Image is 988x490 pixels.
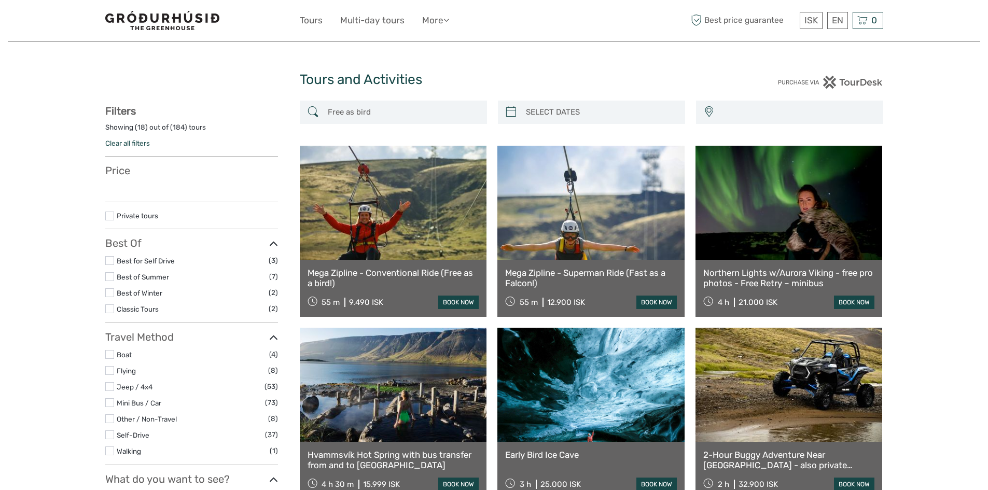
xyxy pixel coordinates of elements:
[269,271,278,283] span: (7)
[270,445,278,457] span: (1)
[422,13,449,28] a: More
[834,296,874,309] a: book now
[739,480,778,489] div: 32.900 ISK
[117,212,158,220] a: Private tours
[117,367,136,375] a: Flying
[268,365,278,376] span: (8)
[718,480,729,489] span: 2 h
[105,122,278,138] div: Showing ( ) out of ( ) tours
[324,103,482,121] input: SEARCH
[268,413,278,425] span: (8)
[520,298,538,307] span: 55 m
[308,450,479,471] a: Hvammsvík Hot Spring with bus transfer from and to [GEOGRAPHIC_DATA]
[636,296,677,309] a: book now
[777,76,883,89] img: PurchaseViaTourDesk.png
[105,105,136,117] strong: Filters
[547,298,585,307] div: 12.900 ISK
[269,303,278,315] span: (2)
[340,13,405,28] a: Multi-day tours
[505,450,677,460] a: Early Bird Ice Cave
[105,139,150,147] a: Clear all filters
[105,473,278,485] h3: What do you want to see?
[540,480,581,489] div: 25.000 ISK
[703,268,875,289] a: Northern Lights w/Aurora Viking - free pro photos - Free Retry – minibus
[105,331,278,343] h3: Travel Method
[173,122,185,132] label: 184
[308,268,479,289] a: Mega Zipline - Conventional Ride (Free as a bird!)
[105,164,278,177] h3: Price
[117,447,141,455] a: Walking
[265,381,278,393] span: (53)
[505,268,677,289] a: Mega Zipline - Superman Ride (Fast as a Falcon!)
[322,298,340,307] span: 55 m
[363,480,400,489] div: 15.999 ISK
[117,399,161,407] a: Mini Bus / Car
[105,237,278,249] h3: Best Of
[322,480,354,489] span: 4 h 30 m
[689,12,797,29] span: Best price guarantee
[265,397,278,409] span: (73)
[269,287,278,299] span: (2)
[117,257,175,265] a: Best for Self Drive
[265,429,278,441] span: (37)
[804,15,818,25] span: ISK
[522,103,680,121] input: SELECT DATES
[117,305,159,313] a: Classic Tours
[520,480,531,489] span: 3 h
[117,431,149,439] a: Self-Drive
[718,298,729,307] span: 4 h
[117,351,132,359] a: Boat
[300,13,323,28] a: Tours
[703,450,875,471] a: 2-Hour Buggy Adventure Near [GEOGRAPHIC_DATA] - also private option
[105,11,219,30] img: 1578-341a38b5-ce05-4595-9f3d-b8aa3718a0b3_logo_small.jpg
[269,255,278,267] span: (3)
[117,273,169,281] a: Best of Summer
[870,15,879,25] span: 0
[300,72,689,88] h1: Tours and Activities
[349,298,383,307] div: 9.490 ISK
[117,383,152,391] a: Jeep / 4x4
[117,289,162,297] a: Best of Winter
[137,122,145,132] label: 18
[117,415,177,423] a: Other / Non-Travel
[739,298,777,307] div: 21.000 ISK
[269,348,278,360] span: (4)
[438,296,479,309] a: book now
[827,12,848,29] div: EN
